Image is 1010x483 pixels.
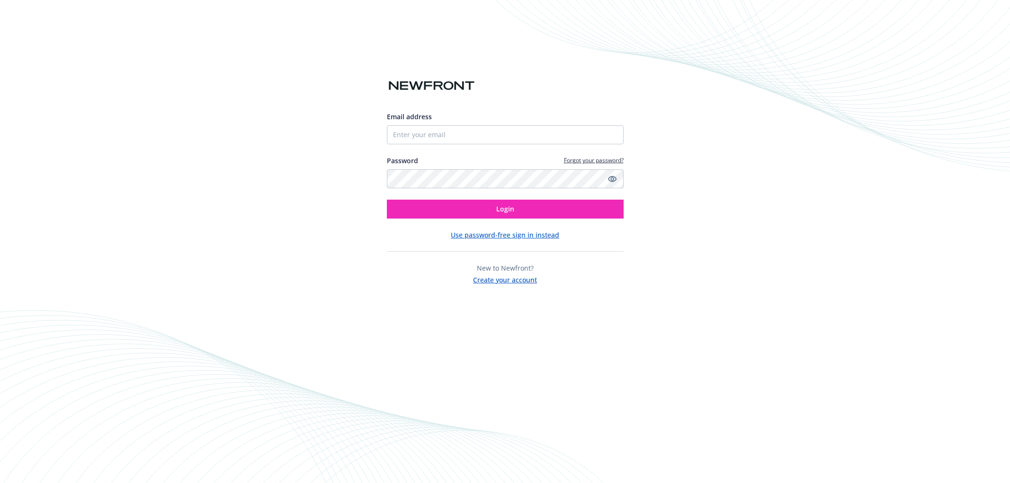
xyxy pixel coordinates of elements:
[451,230,559,240] button: Use password-free sign in instead
[387,156,418,166] label: Password
[387,169,624,188] input: Enter your password
[564,156,624,164] a: Forgot your password?
[387,78,476,94] img: Newfront logo
[387,200,624,219] button: Login
[473,273,537,285] button: Create your account
[477,263,534,272] span: New to Newfront?
[496,204,514,213] span: Login
[387,112,432,121] span: Email address
[387,125,624,144] input: Enter your email
[607,173,618,184] a: Show password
